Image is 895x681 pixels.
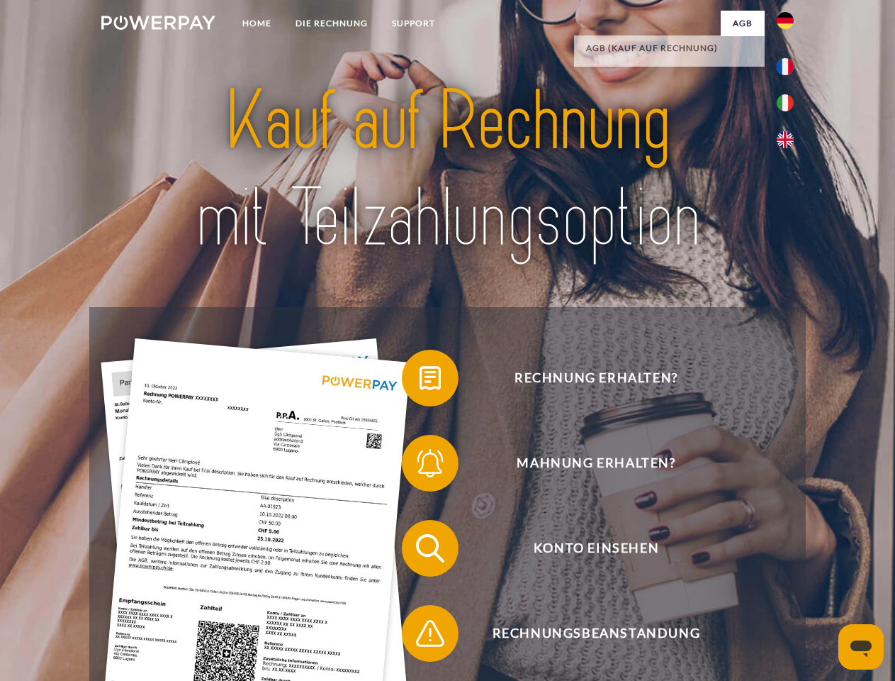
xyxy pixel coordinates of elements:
[422,435,770,492] span: Mahnung erhalten?
[777,94,794,111] img: it
[721,11,765,36] a: agb
[422,350,770,406] span: Rechnung erhalten?
[402,435,770,492] button: Mahnung erhalten?
[135,68,760,272] img: title-powerpay_de.svg
[101,16,215,30] img: logo-powerpay-white.svg
[422,520,770,577] span: Konto einsehen
[777,58,794,75] img: fr
[777,131,794,148] img: en
[574,35,765,61] a: AGB (Kauf auf Rechnung)
[402,520,770,577] button: Konto einsehen
[422,605,770,662] span: Rechnungsbeanstandung
[412,445,448,481] img: qb_bell.svg
[283,11,380,36] a: DIE RECHNUNG
[230,11,283,36] a: Home
[412,531,448,566] img: qb_search.svg
[412,616,448,651] img: qb_warning.svg
[402,605,770,662] button: Rechnungsbeanstandung
[838,624,884,670] iframe: Schaltfläche zum Öffnen des Messaging-Fensters
[402,350,770,406] button: Rechnung erhalten?
[412,360,448,396] img: qb_bill.svg
[380,11,447,36] a: SUPPORT
[777,12,794,29] img: de
[574,61,765,87] a: AGB (Kreditkonto/Teilzahlung)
